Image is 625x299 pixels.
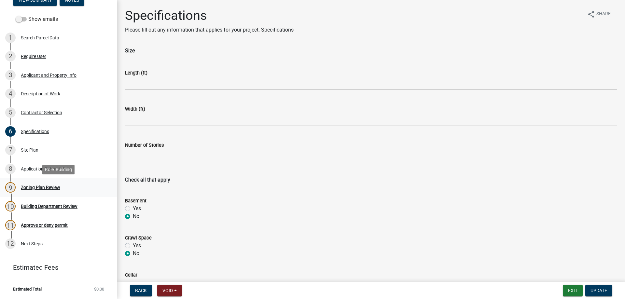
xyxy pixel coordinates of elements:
span: Share [596,10,611,18]
h1: Specifications [125,8,294,23]
span: Update [590,288,607,293]
b: Size [125,48,135,54]
label: Number of Stories [125,143,164,148]
a: Estimated Fees [5,261,107,274]
label: Yes [133,279,141,287]
div: 3 [5,70,16,80]
label: Yes [133,205,141,212]
div: Description of Work [21,91,60,96]
div: 5 [5,107,16,118]
div: 10 [5,201,16,211]
i: share [587,10,595,18]
button: Void [157,285,182,296]
div: Role: Building [42,165,75,174]
div: Approve or deny permit [21,223,68,227]
label: No [133,250,139,257]
label: Length (ft) [125,71,147,75]
div: 9 [5,182,16,193]
div: Search Parcel Data [21,35,59,40]
button: Exit [563,285,583,296]
label: Yes [133,242,141,250]
label: Cellar [125,273,137,278]
button: shareShare [582,8,616,20]
div: Building Department Review [21,204,77,209]
span: Back [135,288,147,293]
label: Basement [125,199,146,203]
div: Require User [21,54,46,59]
div: Specifications [21,129,49,134]
div: Applicant and Property Info [21,73,76,77]
div: 8 [5,164,16,174]
span: Estimated Total [13,287,42,291]
div: 2 [5,51,16,61]
b: Check all that apply [125,177,170,183]
p: Please fill out any information that applies for your project. Specifications [125,26,294,34]
div: 11 [5,220,16,230]
div: Contractor Selection [21,110,62,115]
div: 7 [5,145,16,155]
div: 1 [5,33,16,43]
label: Width (ft) [125,107,145,112]
button: Back [130,285,152,296]
label: No [133,212,139,220]
div: 12 [5,238,16,249]
button: Update [585,285,612,296]
div: Zoning Plan Review [21,185,60,190]
span: Void [162,288,173,293]
div: 4 [5,88,16,99]
label: Crawl Space [125,236,152,240]
div: Site Plan [21,148,38,152]
div: Application Submittal [21,167,64,171]
label: Show emails [16,15,58,23]
span: $0.00 [94,287,104,291]
div: 6 [5,126,16,137]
